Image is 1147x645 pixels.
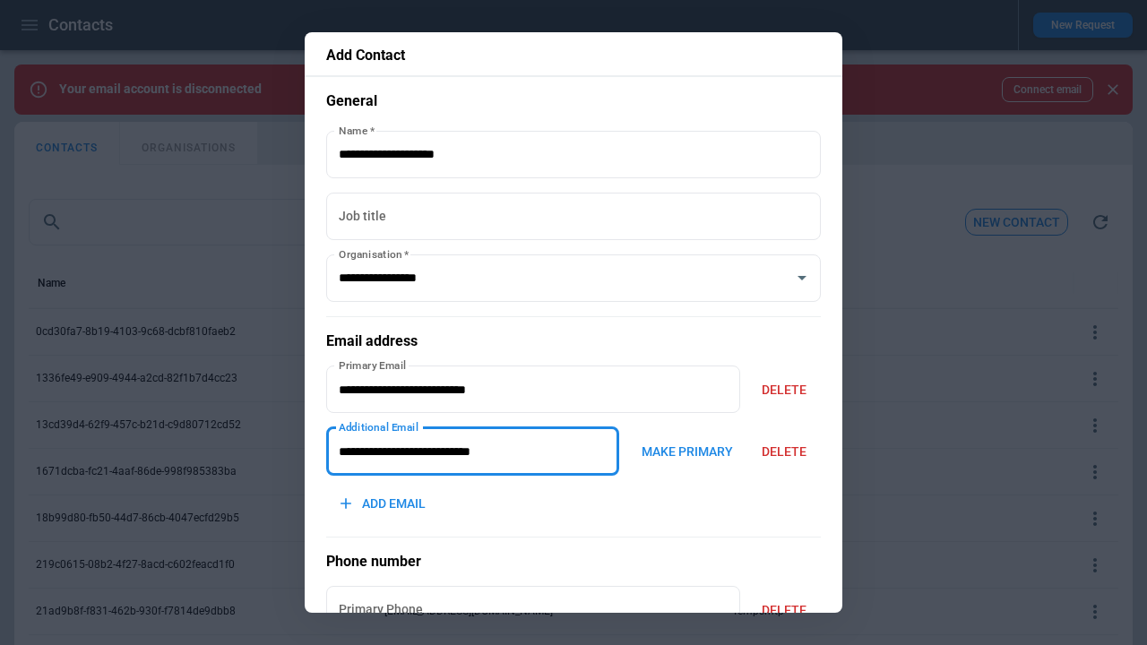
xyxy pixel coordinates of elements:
button: Open [789,265,815,290]
label: Name [339,123,375,138]
p: Add Contact [326,47,821,64]
button: ADD EMAIL [326,485,440,523]
button: DELETE [747,433,821,471]
h5: Email address [326,331,821,351]
label: Primary Email [339,357,407,373]
button: DELETE [747,371,821,409]
label: Additional Email [339,419,418,434]
h5: General [326,91,821,111]
h5: Phone number [326,552,821,572]
button: MAKE PRIMARY [626,433,747,471]
label: Organisation [339,246,409,262]
button: DELETE [747,591,821,630]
